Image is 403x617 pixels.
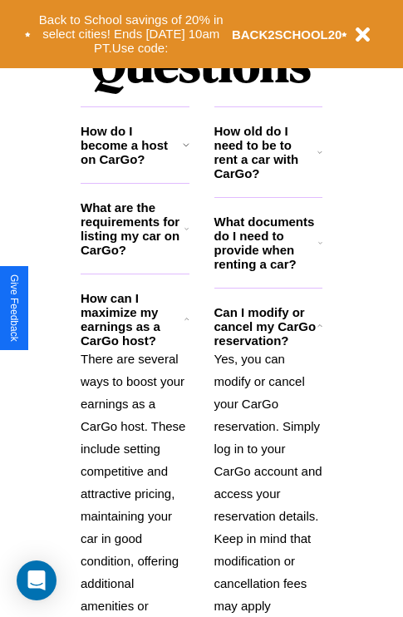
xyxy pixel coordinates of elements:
h3: Can I modify or cancel my CarGo reservation? [214,305,317,348]
h3: How do I become a host on CarGo? [81,124,183,166]
div: Open Intercom Messenger [17,560,57,600]
button: Back to School savings of 20% in select cities! Ends [DATE] 10am PT.Use code: [31,8,232,60]
h3: What are the requirements for listing my car on CarGo? [81,200,184,257]
h3: What documents do I need to provide when renting a car? [214,215,319,271]
div: Give Feedback [8,274,20,342]
h3: How old do I need to be to rent a car with CarGo? [214,124,318,180]
h3: How can I maximize my earnings as a CarGo host? [81,291,184,348]
b: BACK2SCHOOL20 [232,27,342,42]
